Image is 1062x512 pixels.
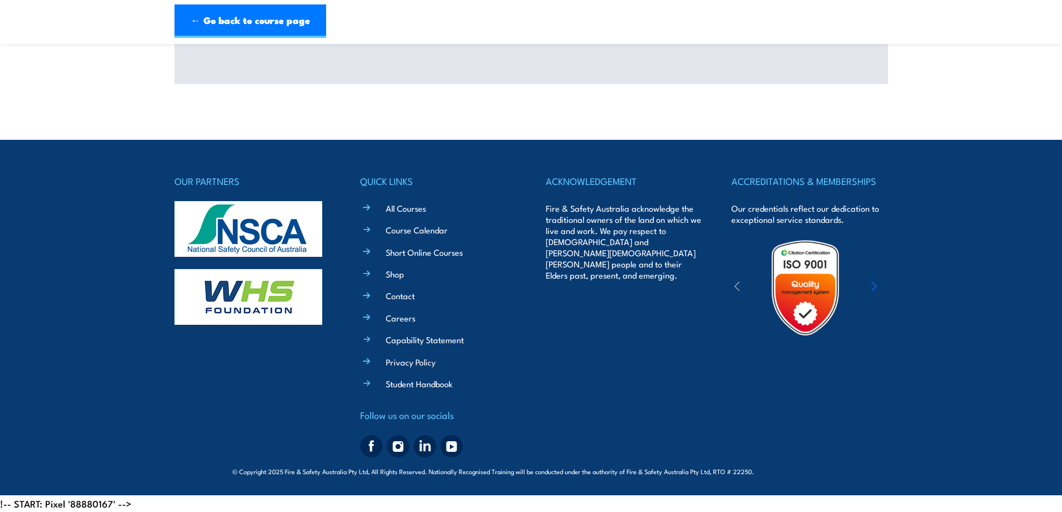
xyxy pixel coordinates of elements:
[386,268,404,280] a: Shop
[386,312,415,324] a: Careers
[386,202,426,214] a: All Courses
[174,173,331,189] h4: OUR PARTNERS
[386,290,415,301] a: Contact
[232,466,830,476] span: © Copyright 2025 Fire & Safety Australia Pty Ltd, All Rights Reserved. Nationally Recognised Trai...
[546,203,702,281] p: Fire & Safety Australia acknowledge the traditional owners of the land on which we live and work....
[174,201,322,257] img: nsca-logo-footer
[546,173,702,189] h4: ACKNOWLEDGEMENT
[360,407,516,423] h4: Follow us on our socials
[855,269,952,307] img: ewpa-logo
[731,173,888,189] h4: ACCREDITATIONS & MEMBERSHIPS
[791,465,830,476] a: KND Digital
[386,356,435,368] a: Privacy Policy
[174,269,322,325] img: whs-logo-footer
[386,246,463,258] a: Short Online Courses
[767,467,830,476] span: Site:
[386,334,464,345] a: Capability Statement
[386,378,453,389] a: Student Handbook
[174,4,326,38] a: ← Go back to course page
[757,239,854,337] img: Untitled design (19)
[731,203,888,225] p: Our credentials reflect our dedication to exceptional service standards.
[360,173,516,189] h4: QUICK LINKS
[386,224,448,236] a: Course Calendar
